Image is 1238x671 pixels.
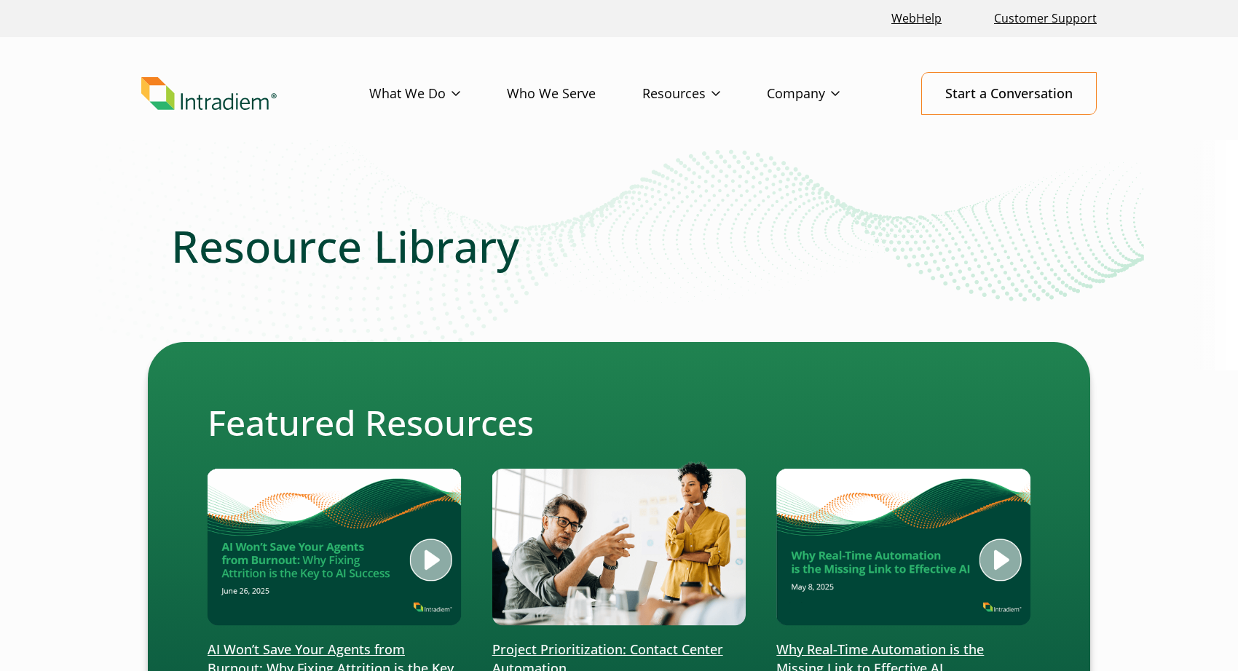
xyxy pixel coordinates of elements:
a: Start a Conversation [921,72,1097,115]
a: Who We Serve [507,73,642,115]
a: Customer Support [988,3,1103,34]
a: Resources [642,73,767,115]
a: Link opens in a new window [886,3,947,34]
a: What We Do [369,73,507,115]
h2: Featured Resources [208,402,1030,444]
img: Intradiem [141,77,277,111]
a: Link to homepage of Intradiem [141,77,369,111]
a: Company [767,73,886,115]
h1: Resource Library [171,220,1067,272]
